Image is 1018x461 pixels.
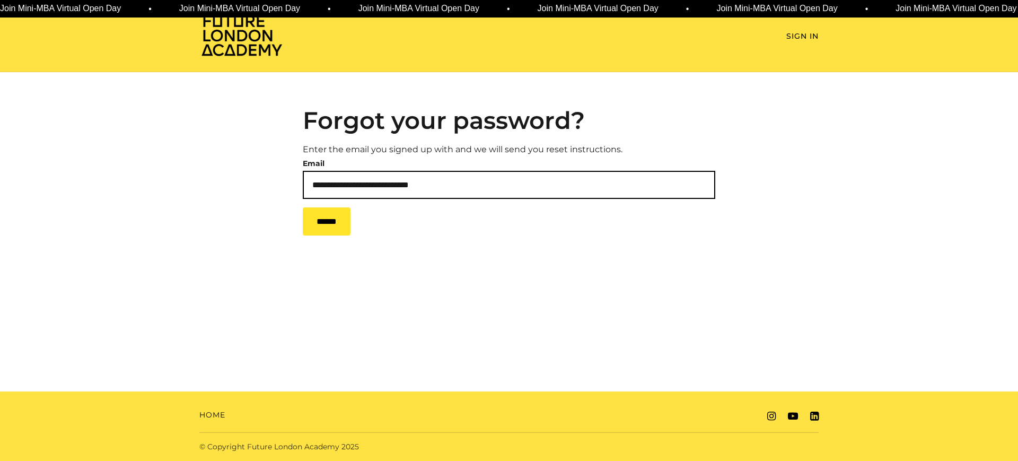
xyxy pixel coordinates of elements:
span: • [148,3,152,15]
div: © Copyright Future London Academy 2025 [191,441,509,453]
span: • [686,3,689,15]
span: • [328,3,331,15]
a: Home [199,410,225,421]
img: Home Page [199,14,284,57]
span: • [865,3,868,15]
label: Email [303,156,324,171]
h2: Forgot your password? [303,106,716,135]
p: Enter the email you signed up with and we will send you reset instructions. [303,143,716,156]
span: • [507,3,510,15]
a: Sign In [786,31,819,42]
